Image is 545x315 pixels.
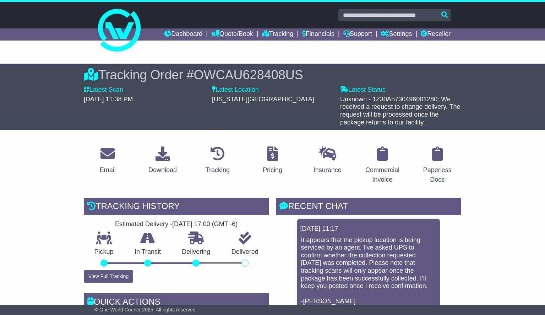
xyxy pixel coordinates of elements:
span: OWCAU628408US [194,68,303,82]
div: [DATE] 17:00 (GMT -6) [172,220,238,228]
a: Tracking [262,28,293,41]
div: Estimated Delivery - [84,220,269,228]
div: Tracking Order # [84,67,461,82]
span: © One World Courier 2025. All rights reserved. [94,307,197,313]
p: It appears that the pickup location is being serviced by an agent. I’ve asked UPS to confirm whet... [301,236,436,305]
label: Latest Scan [84,86,123,94]
div: Email [100,165,116,175]
a: Pricing [258,144,287,177]
p: Delivered [221,248,269,256]
a: Financials [302,28,334,41]
div: Quick Actions [84,293,269,313]
div: Commercial Invoice [363,165,402,185]
a: Insurance [309,144,346,177]
div: [DATE] 11:17 [300,225,437,233]
a: Support [343,28,372,41]
label: Latest Status [340,86,386,94]
div: RECENT CHAT [276,198,461,217]
button: View Full Tracking [84,270,133,283]
div: Tracking [206,165,230,175]
div: Pricing [263,165,282,175]
div: Tracking history [84,198,269,217]
span: Unknown - 1Z30A5730496001280: We received a request to change delivery. The request will be proce... [340,96,460,126]
div: Insurance [314,165,342,175]
a: Email [95,144,120,177]
p: In Transit [124,248,171,256]
label: Latest Location [212,86,259,94]
a: Download [144,144,181,177]
a: Reseller [421,28,451,41]
p: Delivering [171,248,221,256]
div: Paperless Docs [418,165,457,185]
p: Pickup [84,248,124,256]
a: Paperless Docs [413,144,461,187]
a: Quote/Book [211,28,253,41]
span: [US_STATE][GEOGRAPHIC_DATA] [212,96,314,103]
a: Commercial Invoice [359,144,407,187]
div: Download [148,165,177,175]
a: Dashboard [164,28,202,41]
span: [DATE] 11:38 PM [84,96,133,103]
a: Tracking [201,144,234,177]
a: Settings [381,28,412,41]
